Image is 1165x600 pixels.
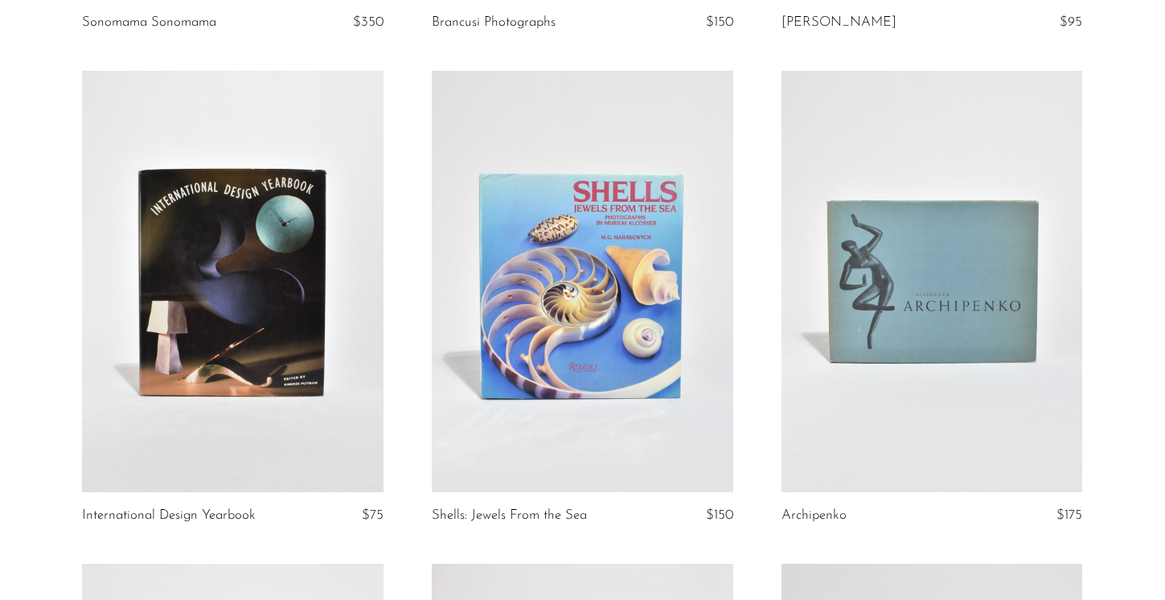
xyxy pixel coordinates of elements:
[432,508,587,523] a: Shells: Jewels From the Sea
[82,508,256,523] a: International Design Yearbook
[781,508,847,523] a: Archipenko
[706,508,733,522] span: $150
[781,15,896,30] a: [PERSON_NAME]
[1056,508,1082,522] span: $175
[353,15,384,29] span: $350
[432,15,556,30] a: Brancusi Photographs
[362,508,384,522] span: $75
[82,15,216,30] a: Sonomama Sonomama
[1060,15,1082,29] span: $95
[706,15,733,29] span: $150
